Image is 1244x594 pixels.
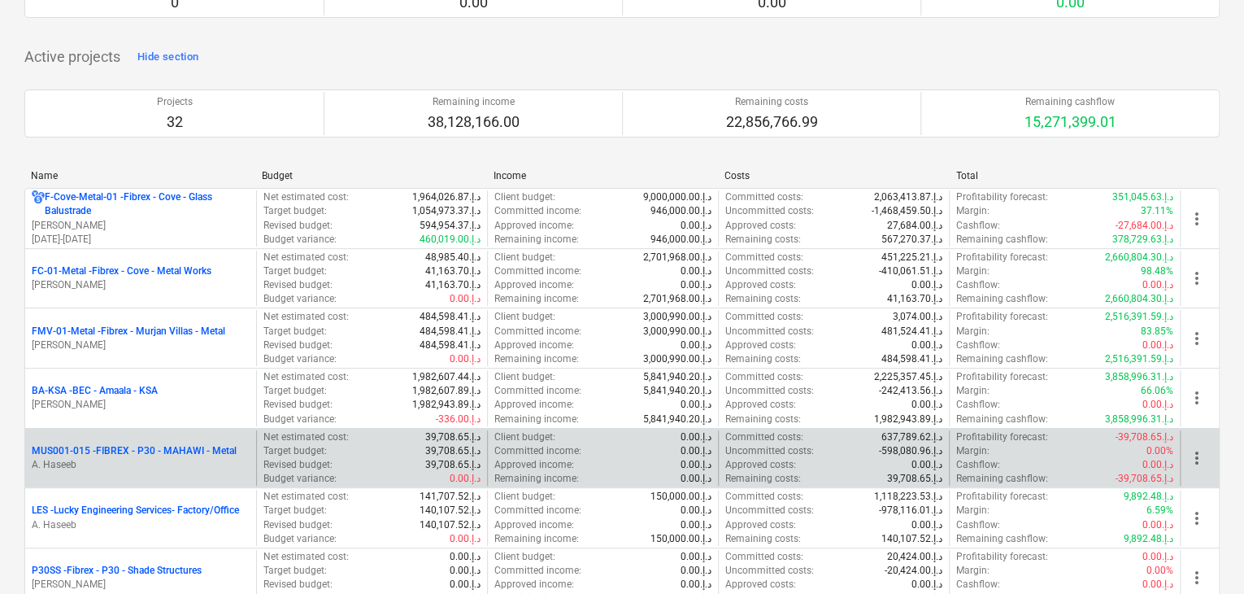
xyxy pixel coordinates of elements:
[425,430,481,444] p: 39,708.65د.إ.‏
[263,490,349,504] p: Net estimated cost :
[32,398,250,412] p: [PERSON_NAME]
[263,550,349,564] p: Net estimated cost :
[420,233,481,247] p: 460,019.00د.إ.‏
[450,472,481,486] p: 0.00د.إ.‏
[725,504,814,518] p: Uncommitted costs :
[1187,209,1207,229] span: more_vert
[879,444,942,458] p: -598,080.96د.إ.‏
[1187,448,1207,468] span: more_vert
[887,219,942,233] p: 27,684.00د.إ.‏
[263,278,333,292] p: Revised budget :
[420,490,481,504] p: 141,707.52د.إ.‏
[494,564,581,578] p: Committed income :
[725,251,803,264] p: Committed costs :
[885,564,942,578] p: -20,424.00د.إ.‏
[874,370,942,384] p: 2,225,357.45د.إ.‏
[956,532,1048,546] p: Remaining cashflow :
[643,370,711,384] p: 5,841,940.20د.إ.‏
[494,384,581,398] p: Committed income :
[643,413,711,426] p: 5,841,940.20د.إ.‏
[450,550,481,564] p: 0.00د.إ.‏
[494,352,579,366] p: Remaining income :
[412,190,481,204] p: 1,964,026.87د.إ.‏
[1146,564,1173,578] p: 0.00%
[494,430,555,444] p: Client budget :
[1142,458,1173,472] p: 0.00د.إ.‏
[1142,578,1173,592] p: 0.00د.إ.‏
[956,219,1000,233] p: Cashflow :
[494,233,579,247] p: Remaining income :
[1163,516,1244,594] iframe: Chat Widget
[725,413,801,426] p: Remaining costs :
[494,251,555,264] p: Client budget :
[1146,504,1173,518] p: 6.59%
[263,413,337,426] p: Budget variance :
[725,325,814,338] p: Uncommitted costs :
[956,292,1048,306] p: Remaining cashflow :
[1116,430,1173,444] p: -39,708.65د.إ.‏
[956,325,990,338] p: Margin :
[874,490,942,504] p: 1,118,223.53د.إ.‏
[725,384,814,398] p: Uncommitted costs :
[425,458,481,472] p: 39,708.65د.إ.‏
[32,190,45,218] div: Project has multi currencies enabled
[956,504,990,518] p: Margin :
[263,292,337,306] p: Budget variance :
[420,338,481,352] p: 484,598.41د.إ.‏
[32,190,250,247] div: F-Cove-Metal-01 -Fibrex - Cove - Glass Balustrade[PERSON_NAME][DATE]-[DATE]
[956,564,990,578] p: Margin :
[32,578,250,592] p: [PERSON_NAME]
[263,310,349,324] p: Net estimated cost :
[874,413,942,426] p: 1,982,943.89د.إ.‏
[32,564,202,578] p: P30SS - Fibrex - P30 - Shade Structures
[494,532,579,546] p: Remaining income :
[956,384,990,398] p: Margin :
[494,219,574,233] p: Approved income :
[263,398,333,412] p: Revised budget :
[263,384,327,398] p: Target budget :
[263,251,349,264] p: Net estimated cost :
[725,278,796,292] p: Approved costs :
[956,430,1048,444] p: Profitability forecast :
[725,264,814,278] p: Uncommitted costs :
[32,458,250,472] p: A. Haseeb
[681,564,711,578] p: 0.00د.إ.‏
[263,204,327,218] p: Target budget :
[32,325,250,352] div: FMV-01-Metal -Fibrex - Murjan Villas - Metal[PERSON_NAME]
[681,518,711,532] p: 0.00د.إ.‏
[425,251,481,264] p: 48,985.40د.إ.‏
[956,310,1048,324] p: Profitability forecast :
[956,490,1048,504] p: Profitability forecast :
[32,564,250,592] div: P30SS -Fibrex - P30 - Shade Structures[PERSON_NAME]
[650,532,711,546] p: 150,000.00د.إ.‏
[643,251,711,264] p: 2,701,968.00د.إ.‏
[494,578,574,592] p: Approved income :
[887,550,942,564] p: 20,424.00د.إ.‏
[725,204,814,218] p: Uncommitted costs :
[1142,550,1173,564] p: 0.00د.إ.‏
[425,444,481,458] p: 39,708.65د.إ.‏
[32,444,237,458] p: MUS001-015 - FIBREX - P30 - MAHAWI - Metal
[956,398,1000,412] p: Cashflow :
[725,550,803,564] p: Committed costs :
[32,264,250,292] div: FC-01-Metal -Fibrex - Cove - Metal Works[PERSON_NAME]
[425,278,481,292] p: 41,163.70د.إ.‏
[1105,251,1173,264] p: 2,660,804.30د.إ.‏
[412,398,481,412] p: 1,982,943.89د.إ.‏
[133,44,202,70] button: Hide section
[425,264,481,278] p: 41,163.70د.إ.‏
[725,338,796,352] p: Approved costs :
[1142,338,1173,352] p: 0.00د.إ.‏
[494,278,574,292] p: Approved income :
[494,292,579,306] p: Remaining income :
[911,458,942,472] p: 0.00د.إ.‏
[725,398,796,412] p: Approved costs :
[726,112,818,132] p: 22,856,766.99
[911,278,942,292] p: 0.00د.إ.‏
[681,219,711,233] p: 0.00د.إ.‏
[956,370,1048,384] p: Profitability forecast :
[725,532,801,546] p: Remaining costs :
[956,444,990,458] p: Margin :
[263,352,337,366] p: Budget variance :
[872,204,942,218] p: -1,468,459.50د.إ.‏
